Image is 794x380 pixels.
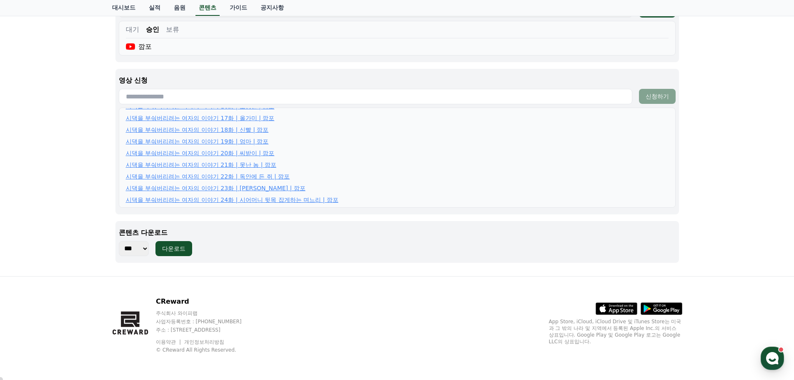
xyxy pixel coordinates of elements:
p: 영상 신청 [119,75,676,86]
a: 시댁을 부숴버리려는 여자의 이야기 24화 | 시어머니 뒷목 잡게하는 며느리 | 깜포 [126,196,338,204]
button: 보류 [166,25,179,35]
a: 시댁을 부숴버리려는 여자의 이야기 22화 | 독안에 든 쥐 | 깜포 [126,172,290,181]
p: 주소 : [STREET_ADDRESS] [156,327,258,333]
button: 대기 [126,25,139,35]
a: 시댁을 부숴버리려는 여자의 이야기 20화 | 씨받이 | 깜포 [126,149,275,157]
a: 시댁을 부숴버리려는 여자의 이야기 23화 | [PERSON_NAME] | 깜포 [126,184,306,192]
span: 설정 [129,277,139,284]
div: 신청하기 [646,92,669,101]
p: App Store, iCloud, iCloud Drive 및 iTunes Store는 미국과 그 밖의 나라 및 지역에서 등록된 Apple Inc.의 서비스 상표입니다. Goo... [549,318,682,345]
p: 주식회사 와이피랩 [156,310,258,317]
button: 다운로드 [155,241,192,256]
p: 사업자등록번호 : [PHONE_NUMBER] [156,318,258,325]
button: 신청하기 [639,89,676,104]
button: 승인 [146,25,159,35]
a: 대화 [55,264,108,285]
a: 시댁을 부숴버리려는 여자의 이야기 21화 | 못난 놈 | 깜포 [126,161,276,169]
div: 깜포 [126,42,152,52]
a: 시댁을 부숴버리려는 여자의 이야기 17화 | 올가미 | 깜포 [126,114,275,122]
span: 홈 [26,277,31,284]
a: 홈 [3,264,55,285]
a: 이용약관 [156,339,182,345]
a: 시댁을 부숴버리려는 여자의 이야기 19화 | 엄마 | 깜포 [126,137,269,146]
span: 대화 [76,277,86,284]
a: 개인정보처리방침 [184,339,224,345]
div: 다운로드 [162,244,185,253]
p: CReward [156,297,258,307]
a: 설정 [108,264,160,285]
a: 시댁을 부숴버리려는 여자의 이야기 18화 | 신빨 | 깜포 [126,126,269,134]
p: 콘텐츠 다운로드 [119,228,676,238]
p: © CReward All Rights Reserved. [156,347,258,353]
